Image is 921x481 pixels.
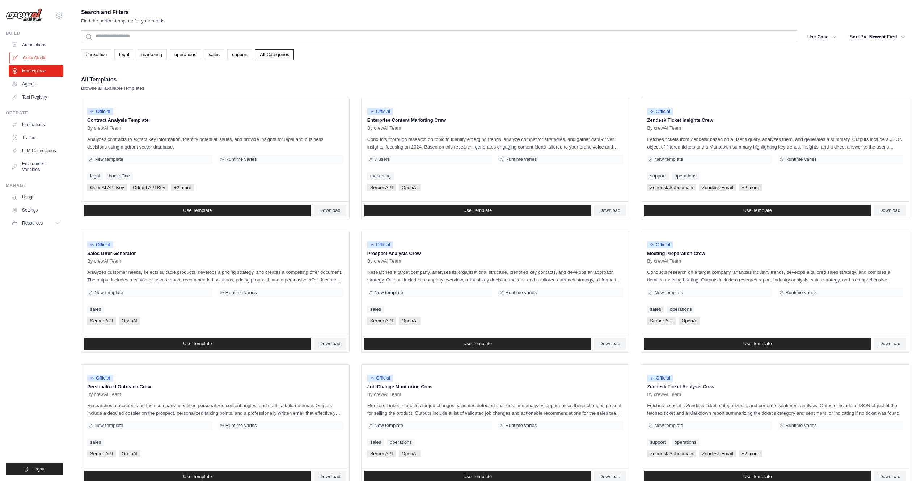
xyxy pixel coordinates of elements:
[785,290,817,296] span: Runtime varies
[183,474,212,480] span: Use Template
[6,463,63,475] button: Logout
[647,250,903,257] p: Meeting Preparation Crew
[399,184,421,191] span: OpenAI
[81,49,111,60] a: backoffice
[367,439,384,446] a: sales
[9,145,63,156] a: LLM Connections
[227,49,252,60] a: support
[87,108,113,115] span: Official
[647,184,696,191] span: Zendesk Subdomain
[9,52,64,64] a: Crew Studio
[81,75,144,85] h2: All Templates
[644,205,871,216] a: Use Template
[183,341,212,347] span: Use Template
[9,204,63,216] a: Settings
[9,158,63,175] a: Environment Variables
[367,258,401,264] span: By crewAI Team
[375,423,403,428] span: New template
[87,402,343,417] p: Researches a prospect and their company, identifies personalized content angles, and crafts a tai...
[375,290,403,296] span: New template
[463,208,492,213] span: Use Template
[84,338,311,350] a: Use Template
[505,290,537,296] span: Runtime varies
[600,474,621,480] span: Download
[367,241,393,248] span: Official
[6,30,63,36] div: Build
[672,439,700,446] a: operations
[647,402,903,417] p: Fetches a specific Zendesk ticket, categorizes it, and performs sentiment analysis. Outputs inclu...
[367,117,624,124] p: Enterprise Content Marketing Crew
[367,402,624,417] p: Monitors LinkedIn profiles for job changes, validates detected changes, and analyzes opportunitie...
[9,65,63,77] a: Marketplace
[94,290,123,296] span: New template
[743,341,772,347] span: Use Template
[600,208,621,213] span: Download
[399,317,421,325] span: OpenAI
[87,392,121,397] span: By crewAI Team
[320,341,341,347] span: Download
[647,439,668,446] a: support
[87,306,104,313] a: sales
[654,423,683,428] span: New template
[87,439,104,446] a: sales
[399,450,421,457] span: OpenAI
[170,49,201,60] a: operations
[647,268,903,284] p: Conducts research on a target company, analyzes industry trends, develops a tailored sales strate...
[463,474,492,480] span: Use Template
[672,172,700,180] a: operations
[87,172,103,180] a: legal
[387,439,415,446] a: operations
[6,183,63,188] div: Manage
[647,108,673,115] span: Official
[874,338,906,350] a: Download
[647,258,681,264] span: By crewAI Team
[845,30,909,43] button: Sort By: Newest First
[32,466,46,472] span: Logout
[9,39,63,51] a: Automations
[367,125,401,131] span: By crewAI Team
[505,423,537,428] span: Runtime varies
[375,156,390,162] span: 7 users
[647,172,668,180] a: support
[647,241,673,248] span: Official
[22,220,43,226] span: Resources
[6,110,63,116] div: Operate
[647,125,681,131] span: By crewAI Team
[667,306,695,313] a: operations
[803,30,841,43] button: Use Case
[367,450,396,457] span: Serper API
[171,184,194,191] span: +2 more
[87,375,113,382] span: Official
[81,17,165,25] p: Find the perfect template for your needs
[879,208,900,213] span: Download
[367,306,384,313] a: sales
[785,156,817,162] span: Runtime varies
[87,383,343,390] p: Personalized Outreach Crew
[9,217,63,229] button: Resources
[314,205,346,216] a: Download
[87,241,113,248] span: Official
[225,290,257,296] span: Runtime varies
[137,49,167,60] a: marketing
[119,317,140,325] span: OpenAI
[81,7,165,17] h2: Search and Filters
[594,205,626,216] a: Download
[367,250,624,257] p: Prospect Analysis Crew
[9,132,63,143] a: Traces
[87,268,343,284] p: Analyzes customer needs, selects suitable products, develops a pricing strategy, and creates a co...
[87,450,116,457] span: Serper API
[6,8,42,22] img: Logo
[367,392,401,397] span: By crewAI Team
[255,49,294,60] a: All Categories
[739,450,762,457] span: +2 more
[874,205,906,216] a: Download
[367,268,624,284] p: Researches a target company, analyzes its organizational structure, identifies key contacts, and ...
[9,119,63,130] a: Integrations
[679,317,700,325] span: OpenAI
[647,317,676,325] span: Serper API
[647,392,681,397] span: By crewAI Team
[106,172,132,180] a: backoffice
[785,423,817,428] span: Runtime varies
[647,306,664,313] a: sales
[463,341,492,347] span: Use Template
